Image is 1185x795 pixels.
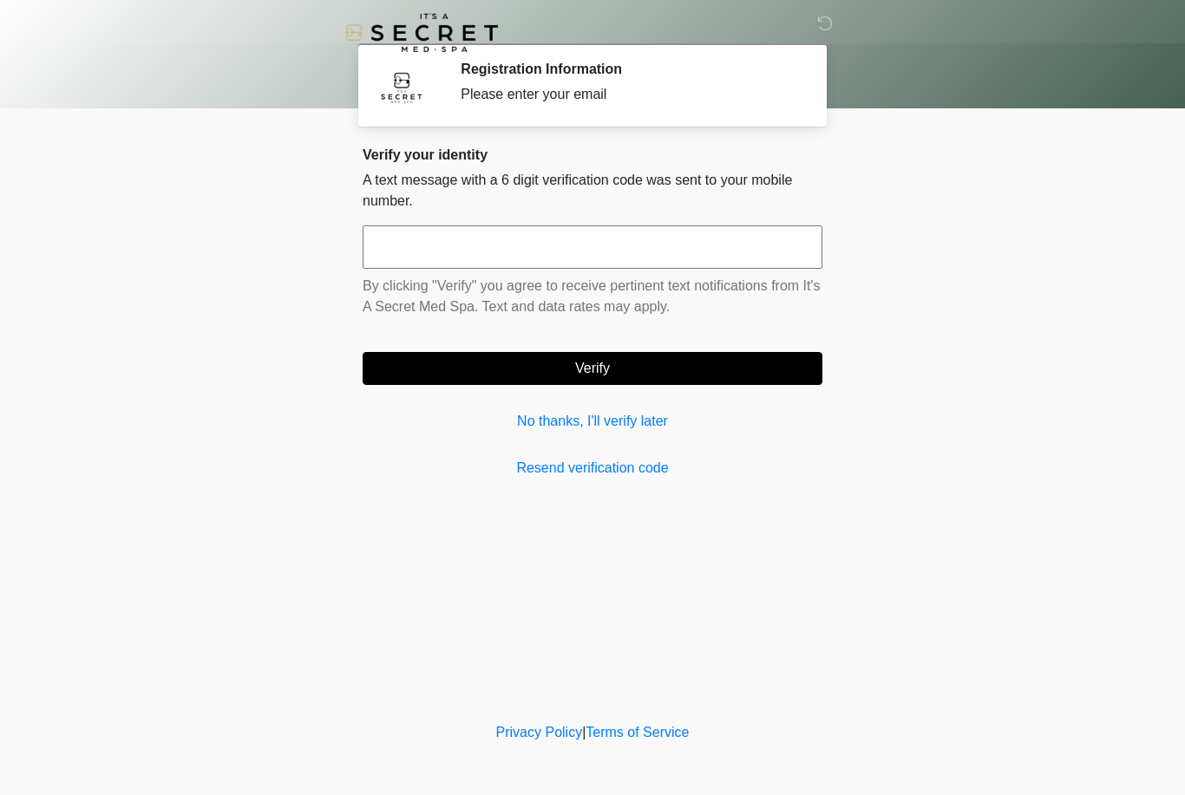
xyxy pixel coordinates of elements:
img: It's A Secret Med Spa Logo [345,13,498,52]
h2: Registration Information [461,61,796,77]
p: By clicking "Verify" you agree to receive pertinent text notifications from It's A Secret Med Spa... [363,276,822,317]
a: Privacy Policy [496,725,583,740]
div: Please enter your email [461,84,796,105]
a: Resend verification code [363,458,822,479]
img: Agent Avatar [376,61,428,113]
a: No thanks, I'll verify later [363,411,822,432]
a: | [582,725,586,740]
a: Terms of Service [586,725,689,740]
button: Verify [363,352,822,385]
h2: Verify your identity [363,147,822,163]
p: A text message with a 6 digit verification code was sent to your mobile number. [363,170,822,212]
